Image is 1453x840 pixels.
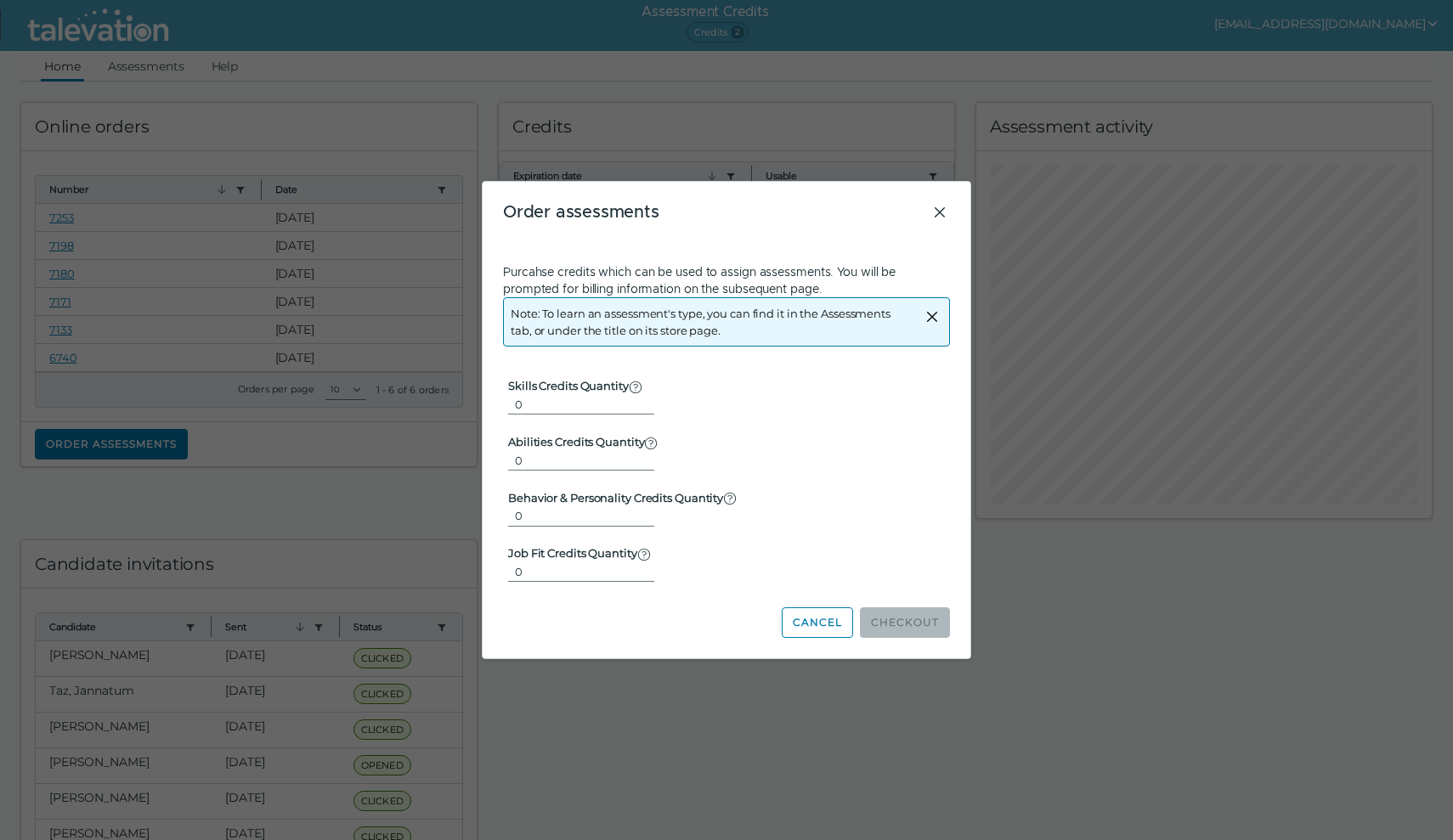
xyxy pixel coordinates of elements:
[511,298,912,346] div: Note: To learn an assessment's type, you can find it in the Assessments tab, or under the title o...
[503,202,930,223] h3: Order assessments
[508,491,737,506] label: Behavior & Personality Credits Quantity
[508,379,642,394] label: Skills Credits Quantity
[782,607,853,638] button: Cancel
[922,305,942,325] button: Close alert
[508,546,651,561] label: Job Fit Credits Quantity
[860,607,950,638] button: Checkout
[508,435,658,450] label: Abilities Credits Quantity
[503,263,950,297] p: Purcahse credits which can be used to assign assessments. You will be prompted for billing inform...
[930,202,950,223] button: Close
